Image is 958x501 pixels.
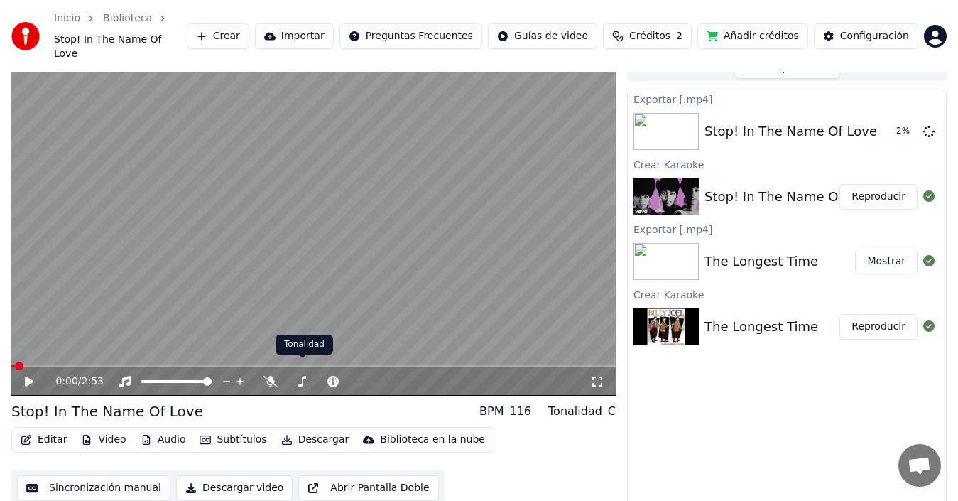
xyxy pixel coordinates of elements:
button: Mostrar [855,249,918,274]
span: Stop! In The Name Of Love [54,33,187,61]
div: 2 % [896,126,918,137]
button: Reproducir [839,184,918,210]
div: BPM [479,403,504,420]
button: Sincronización manual [17,475,170,501]
nav: breadcrumb [54,11,187,61]
button: Audio [135,430,192,450]
div: Crear Karaoke [628,156,946,173]
img: youka [11,22,40,50]
div: Tonalidad [276,335,333,355]
span: 0:00 [55,375,77,389]
button: Guías de video [488,23,597,49]
div: Exportar [.mp4] [628,90,946,107]
button: Descargar video [176,475,293,501]
a: Inicio [54,11,80,26]
a: Biblioteca [103,11,152,26]
button: Configuración [814,23,918,49]
div: Biblioteca en la nube [380,433,485,447]
div: Configuración [840,29,909,43]
button: Créditos2 [603,23,692,49]
div: 116 [509,403,531,420]
div: C [608,403,616,420]
button: Subtítulos [194,430,272,450]
div: Crear Karaoke [628,286,946,303]
div: Stop! In The Name Of Love [11,402,203,421]
div: Exportar [.mp4] [628,220,946,237]
button: Descargar [276,430,355,450]
span: Créditos [629,29,670,43]
button: Preguntas Frecuentes [339,23,482,49]
button: Editar [15,430,72,450]
span: 2:53 [82,375,104,389]
div: / [55,375,89,389]
div: Stop! In The Name Of Love [704,122,877,141]
button: Crear [187,23,249,49]
a: Chat abierto [898,444,941,487]
div: The Longest Time [704,252,818,271]
button: Video [75,430,131,450]
button: Añadir créditos [697,23,808,49]
div: The Longest Time [704,317,818,337]
div: Tonalidad [548,403,602,420]
button: Importar [255,23,334,49]
span: 2 [676,29,682,43]
button: Reproducir [839,314,918,340]
button: Abrir Pantalla Doble [298,475,438,501]
div: Stop! In The Name Of Love [704,187,877,207]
